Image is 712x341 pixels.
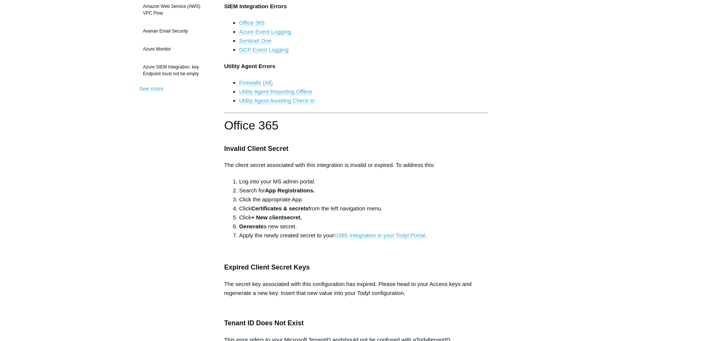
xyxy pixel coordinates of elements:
[139,85,164,92] a: See more
[239,88,312,95] a: Utility Agent Reporting Offline
[239,97,315,104] a: Utility Agent Awaiting Check-In
[239,28,291,35] a: Azure Event Logging
[239,223,263,229] strong: Generate
[239,19,265,26] a: Office 365
[239,37,272,44] a: Sentinel One
[224,318,488,329] h3: Tenant ID Does Not Exist
[139,60,213,81] a: Azure SIEM Integration: key Endpoint must not be empty
[239,222,488,231] li: a new secret.
[224,3,287,9] strong: SIEM Integration Errors
[251,214,284,220] strong: + New client
[224,63,275,69] strong: Utility Agent Errors
[334,232,425,239] a: O365 Integration in your Todyl Portal
[239,186,488,195] li: Search for
[224,280,488,298] p: The secret key associated with this configuration has expired. Please head to your Access keys an...
[224,143,488,154] h3: Invalid Client Secret
[239,195,488,204] li: Click the appropriate App.
[265,187,315,194] strong: App Registrations.
[139,42,213,56] a: Azure Monitor
[251,205,308,211] strong: Certificates & secrets
[239,204,488,213] li: Click from the left navigation menu.
[224,116,488,135] h1: Office 365
[139,24,213,38] a: Avanan Email Security
[239,177,488,186] li: Log into your MS admin portal.
[224,262,488,273] h3: Expired Client Secret Keys
[239,46,289,53] a: GCP Event Logging
[284,214,302,220] strong: secret.
[239,213,488,222] li: Click
[239,231,488,240] li: Apply the newly created secret to your .
[239,79,273,86] a: Firewalls (All)
[224,161,488,170] p: The client secret associated with this integration is invalid or expired. To address this:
